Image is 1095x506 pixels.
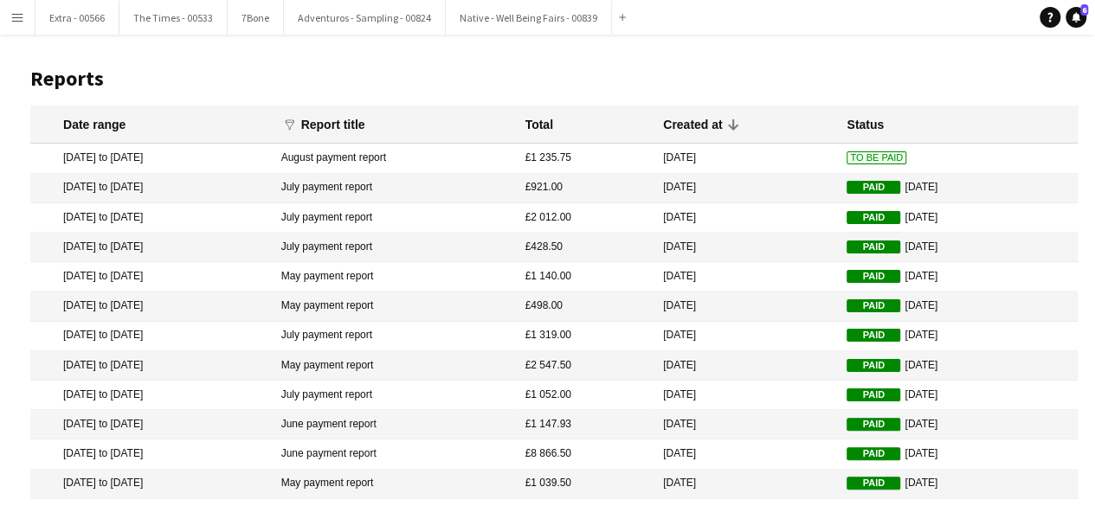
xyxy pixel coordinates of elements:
mat-cell: July payment report [273,174,517,203]
span: Paid [847,477,900,490]
mat-cell: [DATE] [838,470,1078,499]
mat-cell: [DATE] [654,322,838,351]
mat-cell: [DATE] to [DATE] [30,351,273,381]
mat-cell: [DATE] [654,233,838,262]
mat-cell: May payment report [273,262,517,291]
div: Status [847,117,884,132]
mat-cell: [DATE] to [DATE] [30,322,273,351]
mat-cell: [DATE] [654,174,838,203]
mat-cell: [DATE] [838,410,1078,439]
mat-cell: [DATE] [654,439,838,469]
div: Total [525,117,552,132]
mat-cell: [DATE] [654,144,838,173]
mat-cell: July payment report [273,203,517,233]
mat-cell: July payment report [273,233,517,262]
mat-cell: [DATE] [838,439,1078,469]
mat-cell: May payment report [273,351,517,381]
span: Paid [847,388,900,401]
mat-cell: [DATE] [654,410,838,439]
mat-cell: [DATE] to [DATE] [30,203,273,233]
mat-cell: £1 235.75 [516,144,654,173]
span: To Be Paid [847,151,906,164]
span: 6 [1080,4,1088,16]
mat-cell: May payment report [273,291,517,321]
mat-cell: [DATE] [654,203,838,233]
mat-cell: [DATE] [654,470,838,499]
mat-cell: [DATE] to [DATE] [30,439,273,469]
mat-cell: August payment report [273,144,517,173]
span: Paid [847,299,900,312]
mat-cell: [DATE] [654,291,838,321]
h1: Reports [30,66,1078,92]
a: 6 [1066,7,1086,28]
mat-cell: [DATE] [838,381,1078,410]
mat-cell: £1 147.93 [516,410,654,439]
mat-cell: [DATE] [838,262,1078,291]
mat-cell: £921.00 [516,174,654,203]
span: Paid [847,240,900,253]
div: Date range [63,117,126,132]
mat-cell: £428.50 [516,233,654,262]
mat-cell: £498.00 [516,291,654,321]
button: 7Bone [228,1,284,35]
mat-cell: [DATE] to [DATE] [30,410,273,439]
mat-cell: £1 140.00 [516,262,654,291]
mat-cell: June payment report [273,410,517,439]
span: Paid [847,447,900,460]
mat-cell: [DATE] to [DATE] [30,381,273,410]
mat-cell: £1 319.00 [516,322,654,351]
span: Paid [847,211,900,224]
mat-cell: May payment report [273,470,517,499]
span: Paid [847,270,900,283]
mat-cell: [DATE] to [DATE] [30,233,273,262]
mat-cell: £1 039.50 [516,470,654,499]
span: Paid [847,181,900,194]
div: Report title [301,117,381,132]
div: Created at [663,117,738,132]
mat-cell: £2 547.50 [516,351,654,381]
mat-cell: [DATE] to [DATE] [30,291,273,321]
span: Paid [847,329,900,342]
button: The Times - 00533 [119,1,228,35]
mat-cell: [DATE] [838,233,1078,262]
button: Adventuros - Sampling - 00824 [284,1,446,35]
div: Report title [301,117,365,132]
mat-cell: £2 012.00 [516,203,654,233]
mat-cell: [DATE] [838,291,1078,321]
button: Extra - 00566 [35,1,119,35]
mat-cell: July payment report [273,381,517,410]
span: Paid [847,359,900,372]
mat-cell: £8 866.50 [516,439,654,469]
mat-cell: [DATE] [838,174,1078,203]
button: Native - Well Being Fairs - 00839 [446,1,612,35]
mat-cell: [DATE] to [DATE] [30,262,273,291]
span: Paid [847,418,900,431]
mat-cell: [DATE] to [DATE] [30,144,273,173]
mat-cell: [DATE] [654,262,838,291]
div: Created at [663,117,722,132]
mat-cell: [DATE] to [DATE] [30,470,273,499]
mat-cell: [DATE] [654,381,838,410]
mat-cell: £1 052.00 [516,381,654,410]
mat-cell: [DATE] to [DATE] [30,174,273,203]
mat-cell: [DATE] [838,203,1078,233]
mat-cell: [DATE] [838,322,1078,351]
mat-cell: [DATE] [838,351,1078,381]
mat-cell: June payment report [273,439,517,469]
mat-cell: July payment report [273,322,517,351]
mat-cell: [DATE] [654,351,838,381]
